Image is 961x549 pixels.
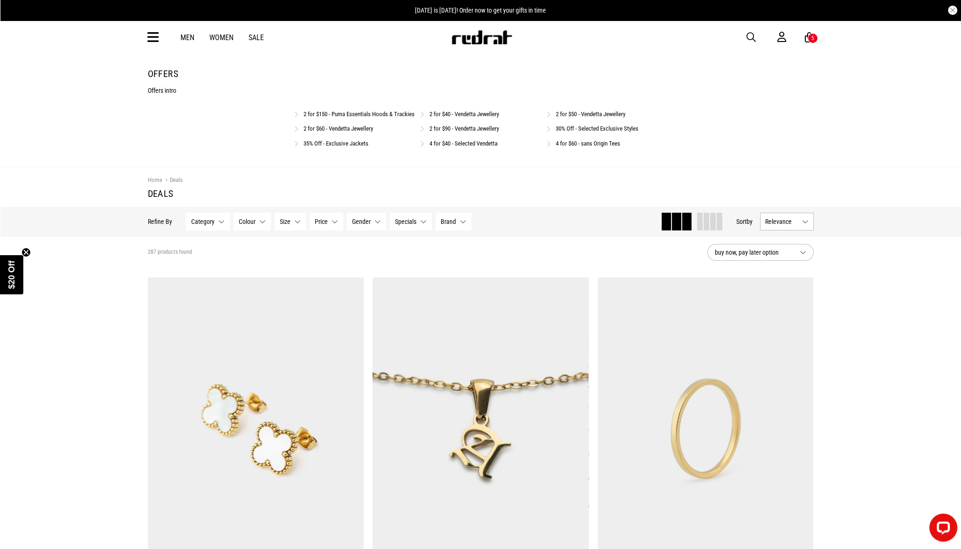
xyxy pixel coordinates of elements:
[304,140,368,147] a: 35% Off - Exclusive Jackets
[715,247,792,258] span: buy now, pay later option
[736,216,753,227] button: Sortby
[805,33,814,42] a: 5
[310,213,343,230] button: Price
[315,218,328,225] span: Price
[148,218,172,225] p: Refine By
[275,213,306,230] button: Size
[390,213,432,230] button: Specials
[162,176,183,185] a: Deals
[429,125,499,132] a: 2 for $90 - Vendetta Jewellery
[451,30,512,44] img: Redrat logo
[148,176,162,183] a: Home
[760,213,814,230] button: Relevance
[148,68,814,79] h1: Offers
[280,218,290,225] span: Size
[429,111,499,118] a: 2 for $40 - Vendetta Jewellery
[347,213,386,230] button: Gender
[556,111,625,118] a: 2 for $50 - Vendetta Jewellery
[148,188,814,199] h1: Deals
[556,140,620,147] a: 4 for $60 - sans Origin Tees
[429,140,498,147] a: 4 for $40 - Selected Vendetta
[811,35,814,42] div: 5
[186,213,230,230] button: Category
[209,33,234,42] a: Women
[765,218,798,225] span: Relevance
[21,248,31,257] button: Close teaser
[304,111,415,118] a: 2 for $150 - Puma Essentials Hoods & Trackies
[239,218,256,225] span: Colour
[180,33,194,42] a: Men
[415,7,546,14] span: [DATE] is [DATE]! Order now to get your gifts in time
[7,260,16,289] span: $20 Off
[304,125,373,132] a: 2 for $60 - Vendetta Jewellery
[234,213,271,230] button: Colour
[441,218,456,225] span: Brand
[747,218,753,225] span: by
[436,213,471,230] button: Brand
[191,218,214,225] span: Category
[707,244,814,261] button: buy now, pay later option
[395,218,416,225] span: Specials
[148,87,814,94] p: Offers intro
[148,249,192,256] span: 287 products found
[352,218,371,225] span: Gender
[922,510,961,549] iframe: LiveChat chat widget
[556,125,638,132] a: 30% Off - Selected Exclusive Styles
[249,33,264,42] a: Sale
